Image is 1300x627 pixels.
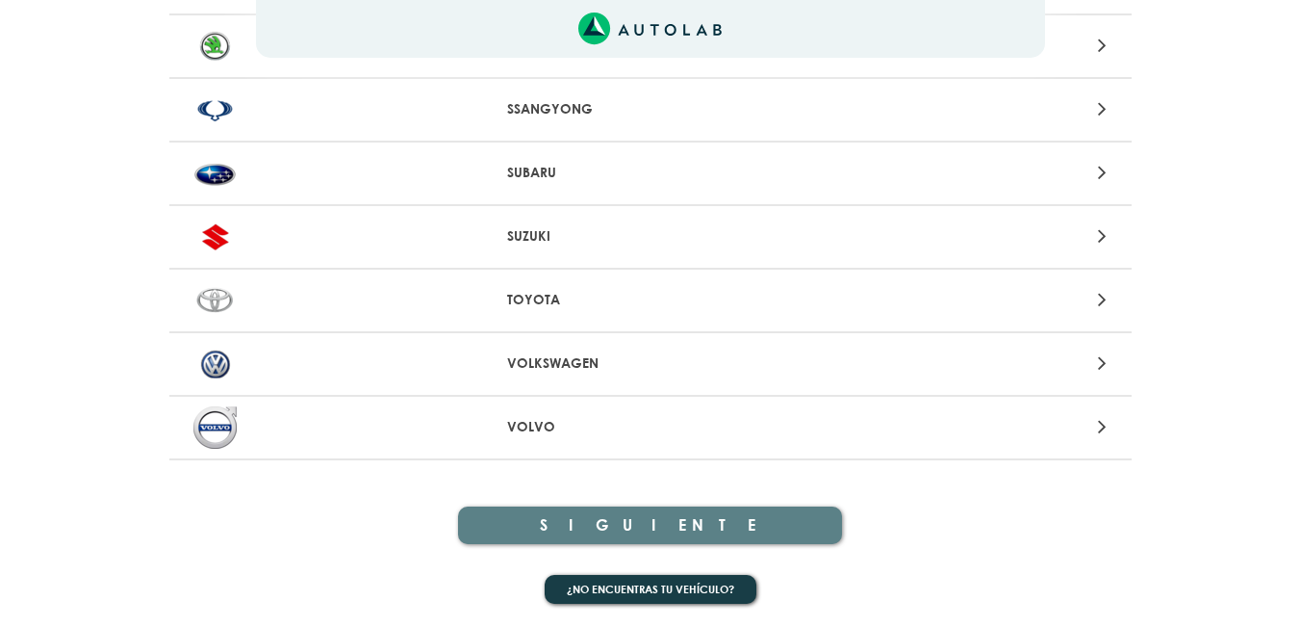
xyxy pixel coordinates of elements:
[193,216,237,258] img: SUZUKI
[507,163,793,183] p: SUBARU
[507,353,793,374] p: VOLKSWAGEN
[507,290,793,310] p: TOYOTA
[545,575,756,605] button: ¿No encuentras tu vehículo?
[507,417,793,437] p: VOLVO
[193,152,237,195] img: SUBARU
[578,18,722,37] a: Link al sitio de autolab
[193,406,237,449] img: VOLVO
[507,99,793,119] p: SSANGYONG
[507,226,793,247] p: SUZUKI
[193,343,237,385] img: VOLKSWAGEN
[458,507,843,544] button: SIGUIENTE
[193,279,237,322] img: TOYOTA
[193,89,237,131] img: SSANGYONG
[193,25,237,67] img: SKODA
